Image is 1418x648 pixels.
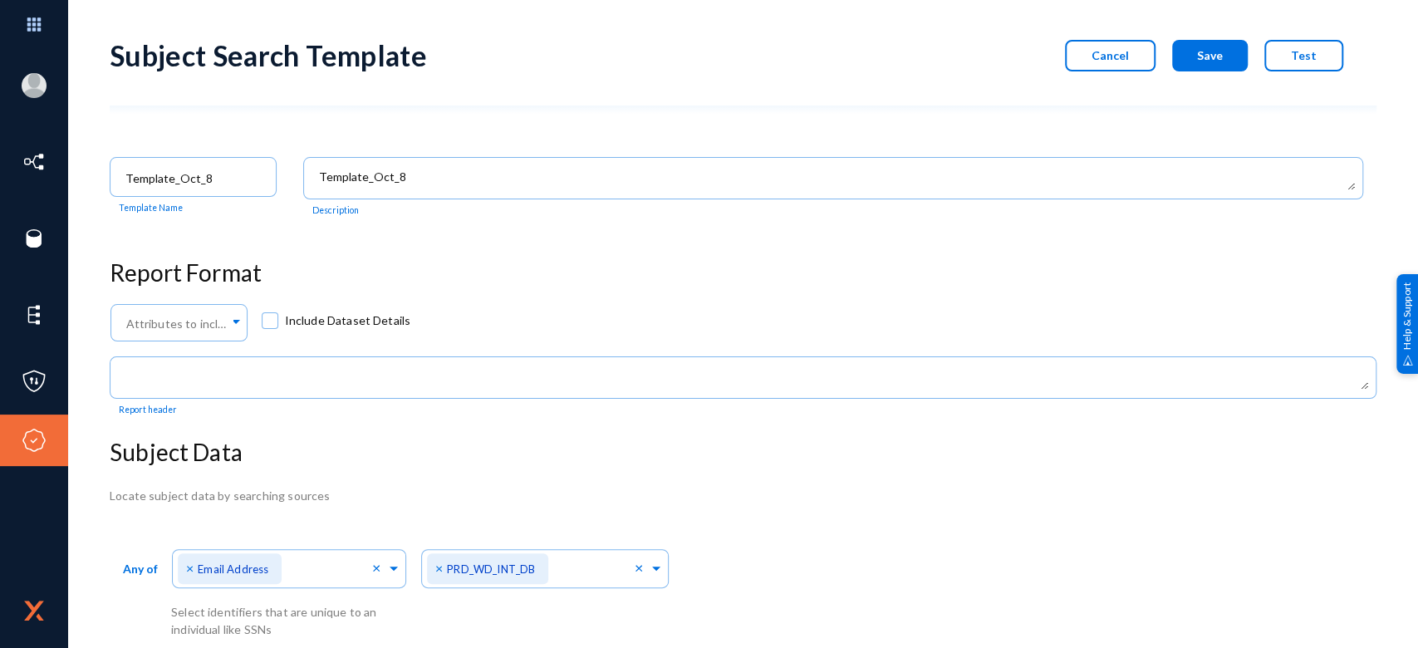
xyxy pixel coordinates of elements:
[1291,48,1317,62] span: Test
[372,560,386,577] span: Clear all
[312,205,359,216] mat-hint: Description
[198,562,268,576] span: Email Address
[22,302,47,327] img: icon-elements.svg
[110,259,1376,287] h3: Report Format
[119,203,183,214] mat-hint: Template Name
[9,7,59,42] img: app launcher
[123,309,233,339] div: Attributes to include in report...
[635,560,649,577] span: Clear all
[110,554,171,597] button: Any of
[285,308,411,333] span: Include Dataset Details
[1396,274,1418,374] div: Help & Support
[22,150,47,174] img: icon-inventory.svg
[1092,48,1129,62] span: Cancel
[171,603,420,638] div: Select identifiers that are unique to an individual like SSNs
[110,38,427,72] div: Subject Search Template
[22,369,47,394] img: icon-policies.svg
[1264,40,1343,71] button: Test
[110,487,1376,504] div: Locate subject data by searching sources
[119,405,177,415] mat-hint: Report header
[447,562,535,576] span: PRD_WD_INT_DB
[22,73,47,98] img: blank-profile-picture.png
[110,439,1376,467] h3: Subject Data
[123,554,158,584] p: Any of
[1197,48,1223,62] span: Save
[22,226,47,251] img: icon-sources.svg
[186,560,198,576] span: ×
[435,560,447,576] span: ×
[1065,40,1155,71] button: Cancel
[125,171,268,186] input: Name
[22,428,47,453] img: icon-compliance.svg
[1402,355,1413,366] img: help_support.svg
[1172,40,1248,71] button: Save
